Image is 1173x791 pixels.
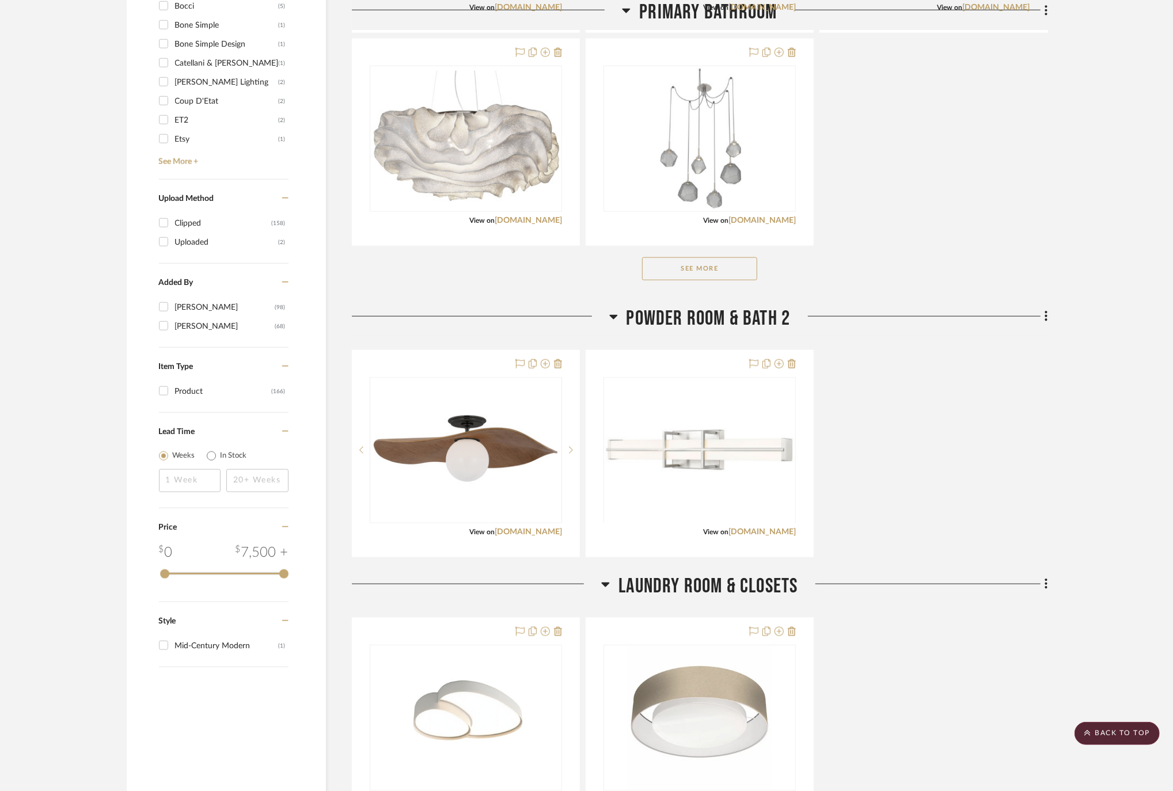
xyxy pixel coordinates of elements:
[272,382,286,401] div: (166)
[618,574,798,599] span: LAUNDRY ROOM & CLOSETS
[642,257,757,280] button: See More
[175,130,279,149] div: Etsy
[1075,722,1160,745] scroll-to-top-button: BACK TO TOP
[371,415,561,485] img: VISUAL COMFORT MAHOLA 22" SEMI FLUSHMOUNT 22"DIA X 8"H
[703,528,728,535] span: View on
[627,306,791,331] span: POWDER ROOM & BATH 2
[279,35,286,54] div: (1)
[175,92,279,111] div: Coup D'Etat
[175,35,279,54] div: Bone Simple Design
[175,233,279,252] div: Uploaded
[272,214,286,233] div: (158)
[175,382,272,401] div: Product
[175,637,279,655] div: Mid-Century Modern
[469,4,495,11] span: View on
[937,4,963,11] span: View on
[175,73,279,92] div: [PERSON_NAME] Lighting
[657,67,743,211] img: HAMMERTON GEM 6 LIGHT SWAG PENDANT 17"-296"DIA X 14"-120"
[728,528,796,536] a: [DOMAIN_NAME]
[469,528,495,535] span: View on
[279,130,286,149] div: (1)
[159,195,214,203] span: Upload Method
[175,111,279,130] div: ET2
[275,298,286,317] div: (98)
[604,378,795,523] div: 0
[495,216,562,225] a: [DOMAIN_NAME]
[495,528,562,536] a: [DOMAIN_NAME]
[394,646,538,790] img: Residence Supply Saidah Ceiling Light 15.7W or 20"W or 35"W
[279,54,286,73] div: (1)
[236,542,288,563] div: 7,500 +
[728,216,796,225] a: [DOMAIN_NAME]
[159,469,221,492] input: 1 Week
[279,73,286,92] div: (2)
[226,469,288,492] input: 20+ Weeks
[175,298,275,317] div: [PERSON_NAME]
[175,54,279,73] div: Catellani & [PERSON_NAME]
[628,646,772,790] img: SEASCAPE JULIANA LED FLUSHMOUNT 20"DIA X 4.5"H
[703,217,728,224] span: View on
[175,317,275,336] div: [PERSON_NAME]
[469,217,495,224] span: View on
[221,450,247,462] label: In Stock
[279,637,286,655] div: (1)
[159,617,176,625] span: Style
[159,542,173,563] div: 0
[175,16,279,35] div: Bone Simple
[279,92,286,111] div: (2)
[605,428,795,472] img: Z-LITE HARRISON COLOR-SELECT BATHROOM VANITY LIGHT 25"W X 3.8"D X 4.7"H
[495,3,562,12] a: [DOMAIN_NAME]
[963,3,1030,12] a: [DOMAIN_NAME]
[173,450,195,462] label: Weeks
[728,3,796,12] a: [DOMAIN_NAME]
[159,428,195,436] span: Lead Time
[279,111,286,130] div: (2)
[175,214,272,233] div: Clipped
[703,4,728,11] span: View on
[159,363,193,371] span: Item Type
[156,149,288,167] a: See More +
[371,71,561,206] img: A-EMOTIONAL LIGHT NEVO 20.9" PENDANT 20.9"DIA X 18.5"D X 9.8"H
[159,523,177,531] span: Price
[159,279,193,287] span: Added By
[275,317,286,336] div: (68)
[279,233,286,252] div: (2)
[279,16,286,35] div: (1)
[604,66,795,211] div: 0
